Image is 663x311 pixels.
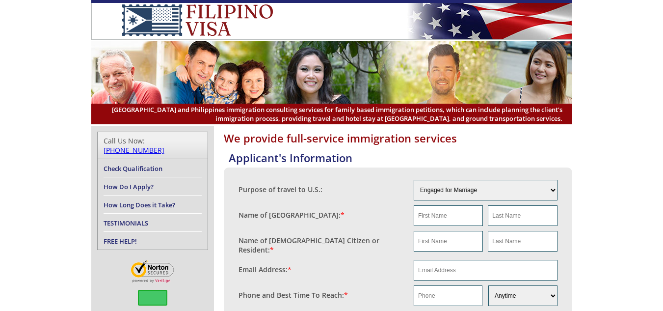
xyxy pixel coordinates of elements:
[488,285,557,306] select: Phone and Best Reach Time are required.
[229,150,572,165] h4: Applicant's Information
[414,205,483,226] input: First Name
[239,210,345,220] label: Name of [GEOGRAPHIC_DATA]:
[104,200,175,209] a: How Long Does it Take?
[239,236,404,254] label: Name of [DEMOGRAPHIC_DATA] Citizen or Resident:
[104,237,137,246] a: FREE HELP!
[104,182,154,191] a: How Do I Apply?
[239,185,322,194] label: Purpose of travel to U.S.:
[488,205,557,226] input: Last Name
[414,231,483,252] input: First Name
[104,145,164,155] a: [PHONE_NUMBER]
[414,285,482,306] input: Phone
[239,290,348,300] label: Phone and Best Time To Reach:
[104,136,202,155] div: Call Us Now:
[488,231,557,252] input: Last Name
[104,164,162,173] a: Check Qualification
[104,219,148,227] a: TESTIMONIALS
[224,131,572,145] h1: We provide full-service immigration services
[239,265,292,274] label: Email Address:
[101,105,562,123] span: [GEOGRAPHIC_DATA] and Philippines immigration consulting services for family based immigration pe...
[414,260,557,281] input: Email Address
